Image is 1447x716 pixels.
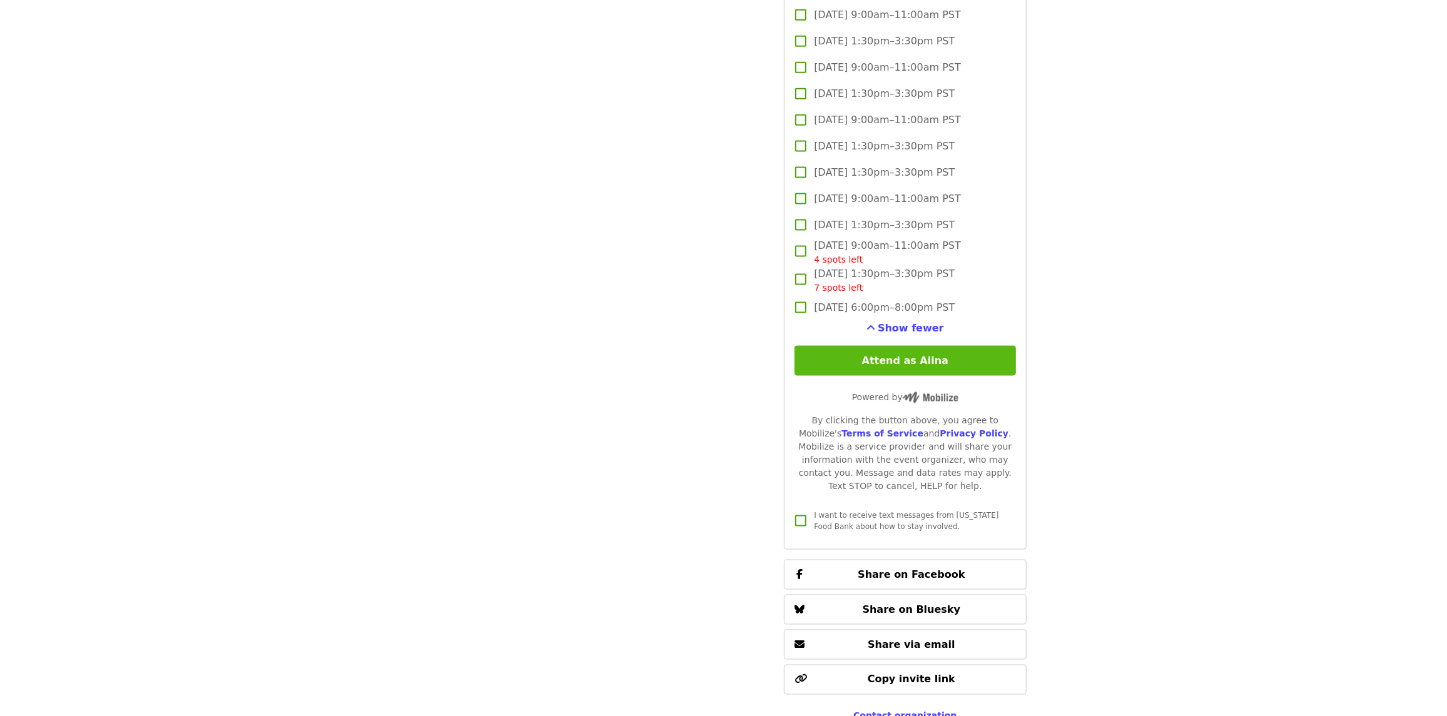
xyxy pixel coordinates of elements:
span: Share via email [868,638,955,650]
span: [DATE] 1:30pm–3:30pm PST [814,165,955,180]
span: [DATE] 9:00am–11:00am PST [814,113,961,128]
span: 4 spots left [814,255,863,265]
span: Copy invite link [868,673,955,685]
button: See more timeslots [866,321,944,336]
span: [DATE] 9:00am–11:00am PST [814,60,961,75]
img: Powered by Mobilize [903,392,958,403]
span: Share on Facebook [858,568,965,580]
div: By clicking the button above, you agree to Mobilize's and . Mobilize is a service provider and wi... [795,414,1015,493]
span: [DATE] 9:00am–11:00am PST [814,238,961,266]
button: Share on Bluesky [784,595,1026,625]
span: [DATE] 1:30pm–3:30pm PST [814,86,955,101]
a: Terms of Service [841,428,923,438]
span: [DATE] 9:00am–11:00am PST [814,191,961,206]
button: Share via email [784,630,1026,660]
span: Show fewer [878,322,944,334]
span: [DATE] 9:00am–11:00am PST [814,8,961,23]
span: [DATE] 1:30pm–3:30pm PST [814,139,955,154]
a: Privacy Policy [940,428,1008,438]
span: Share on Bluesky [863,603,961,615]
span: Powered by [852,392,958,402]
span: 7 spots left [814,283,863,293]
span: [DATE] 1:30pm–3:30pm PST [814,218,955,233]
span: [DATE] 6:00pm–8:00pm PST [814,300,955,315]
button: Share on Facebook [784,560,1026,590]
span: [DATE] 1:30pm–3:30pm PST [814,266,955,295]
span: I want to receive text messages from [US_STATE] Food Bank about how to stay involved. [814,511,998,531]
button: Attend as Alina [795,346,1015,376]
button: Copy invite link [784,665,1026,695]
span: [DATE] 1:30pm–3:30pm PST [814,34,955,49]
